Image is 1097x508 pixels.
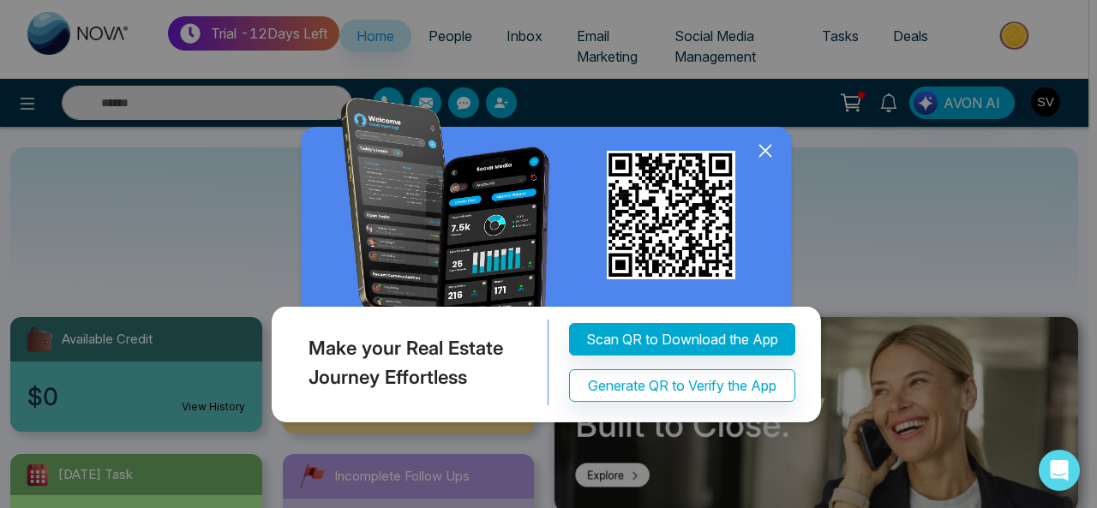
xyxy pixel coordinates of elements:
div: Open Intercom Messenger [1039,450,1080,491]
button: Scan QR to Download the App [569,323,795,356]
button: Generate QR to Verify the App [569,369,795,402]
img: qr_for_download_app.png [607,151,735,279]
img: QRModal [267,98,830,431]
div: Make your Real Estate Journey Effortless [267,320,548,405]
